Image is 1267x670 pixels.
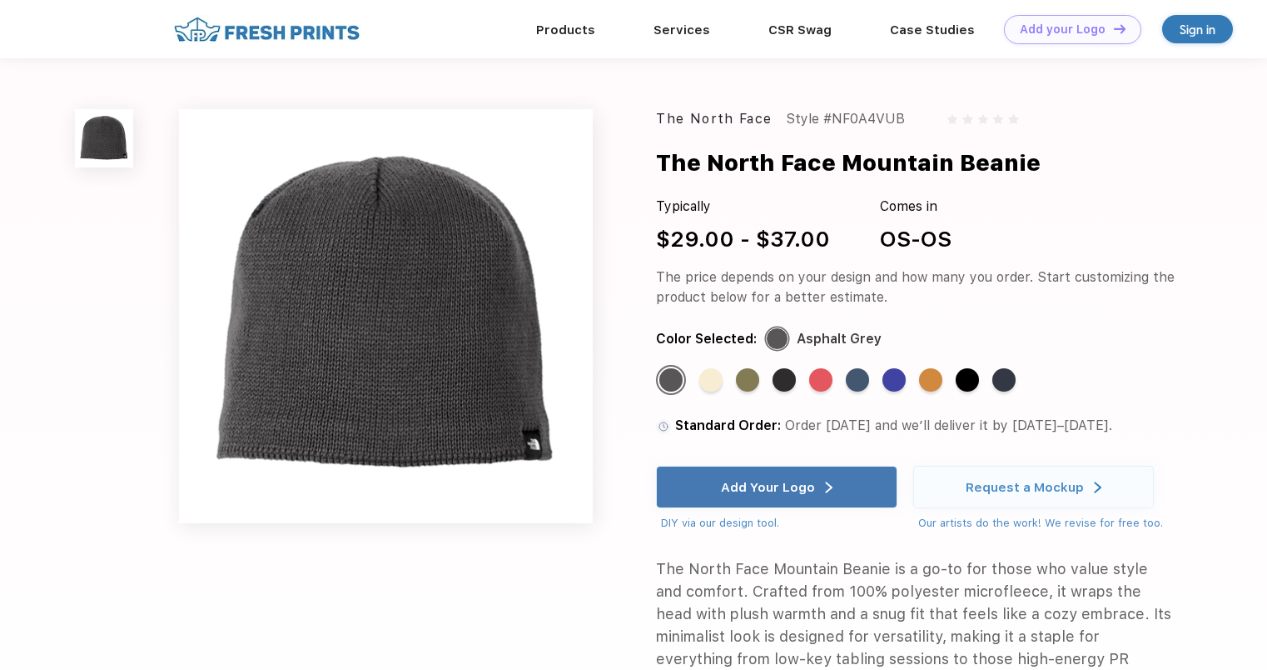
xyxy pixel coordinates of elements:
[675,417,781,433] span: Standard Order:
[75,109,133,167] img: func=resize&h=100
[962,114,972,124] img: gray_star.svg
[1094,482,1101,494] img: white arrow
[656,197,830,217] div: Typically
[880,222,951,255] div: OS-OS
[699,368,723,392] div: Vintage White
[880,197,951,217] div: Comes in
[992,368,1016,392] div: Urban Navy
[656,419,671,434] img: standard order
[773,368,796,392] div: TNF Dark Grey Heather
[809,368,832,392] div: Cardinal Red
[656,109,772,129] div: The North Face
[947,114,957,124] img: gray_star.svg
[882,368,906,392] div: TNF Blue
[785,417,1112,433] span: Order [DATE] and we’ll deliver it by [DATE]–[DATE].
[918,515,1163,532] div: Our artists do the work! We revise for free too.
[1162,15,1233,43] a: Sign in
[656,222,830,255] div: $29.00 - $37.00
[956,368,979,392] div: TNF Black
[825,482,832,494] img: white arrow
[659,368,683,392] div: Asphalt Grey
[978,114,988,124] img: gray_star.svg
[661,515,897,532] div: DIY via our design tool.
[966,479,1084,496] div: Request a Mockup
[169,15,365,44] img: fo%20logo%202.webp
[797,329,882,349] div: Asphalt Grey
[1008,114,1018,124] img: gray_star.svg
[786,109,905,129] div: Style #NF0A4VUB
[536,22,595,37] a: Products
[993,114,1003,124] img: gray_star.svg
[179,109,593,523] img: func=resize&h=640
[1020,22,1106,37] div: Add your Logo
[656,329,757,349] div: Color Selected:
[736,368,759,392] div: Burnt Olive Green
[656,267,1175,307] div: The price depends on your design and how many you order. Start customizing the product below for ...
[656,146,1041,180] div: The North Face Mountain Beanie
[846,368,869,392] div: Blue Wing
[1180,20,1215,39] div: Sign in
[721,479,815,496] div: Add Your Logo
[919,368,942,392] div: Timber Tan
[1114,24,1125,33] img: DT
